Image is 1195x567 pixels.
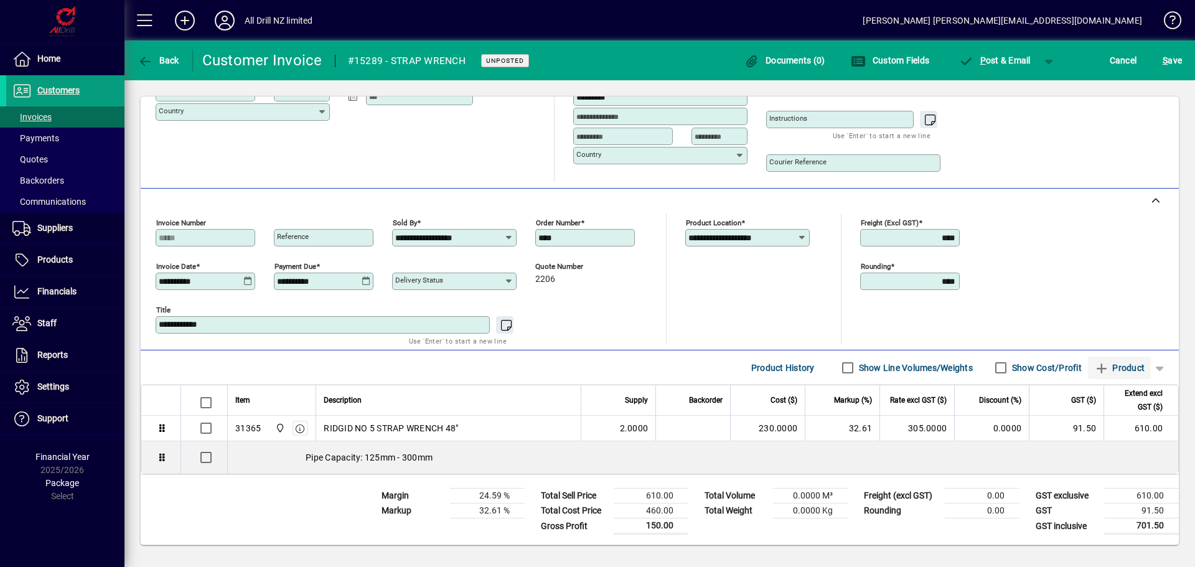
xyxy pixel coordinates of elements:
[980,55,986,65] span: P
[6,191,124,212] a: Communications
[1029,416,1104,441] td: 91.50
[37,255,73,265] span: Products
[272,421,286,435] span: All Drill NZ Limited
[37,223,73,233] span: Suppliers
[6,340,124,371] a: Reports
[12,154,48,164] span: Quotes
[751,358,815,378] span: Product History
[6,276,124,307] a: Financials
[6,106,124,128] a: Invoices
[6,149,124,170] a: Quotes
[620,422,649,434] span: 2.0000
[954,416,1029,441] td: 0.0000
[324,422,458,434] span: RIDGID NO 5 STRAP WRENCH 48"
[773,489,848,504] td: 0.0000 M³
[37,286,77,296] span: Financials
[888,422,947,434] div: 305.0000
[37,85,80,95] span: Customers
[138,55,179,65] span: Back
[979,393,1021,407] span: Discount (%)
[156,306,171,314] mat-label: Title
[1104,416,1178,441] td: 610.00
[1163,55,1168,65] span: S
[858,504,945,518] td: Rounding
[1155,2,1179,43] a: Knowledge Base
[769,114,807,123] mat-label: Instructions
[535,274,555,284] span: 2206
[1071,393,1096,407] span: GST ($)
[12,176,64,185] span: Backorders
[37,382,69,391] span: Settings
[1029,518,1104,534] td: GST inclusive
[858,489,945,504] td: Freight (excl GST)
[535,263,610,271] span: Quote number
[37,350,68,360] span: Reports
[856,362,973,374] label: Show Line Volumes/Weights
[393,218,417,227] mat-label: Sold by
[686,218,741,227] mat-label: Product location
[124,49,193,72] app-page-header-button: Back
[773,504,848,518] td: 0.0000 Kg
[37,413,68,423] span: Support
[848,49,932,72] button: Custom Fields
[235,422,261,434] div: 31365
[1104,518,1179,534] td: 701.50
[12,197,86,207] span: Communications
[348,51,466,71] div: #15289 - STRAP WRENCH
[958,55,1031,65] span: ost & Email
[535,489,614,504] td: Total Sell Price
[861,218,919,227] mat-label: Freight (excl GST)
[202,50,322,70] div: Customer Invoice
[1112,387,1163,414] span: Extend excl GST ($)
[156,218,206,227] mat-label: Invoice number
[1163,50,1182,70] span: ave
[235,393,250,407] span: Item
[6,128,124,149] a: Payments
[165,9,205,32] button: Add
[134,49,182,72] button: Back
[1088,357,1151,379] button: Product
[945,504,1019,518] td: 0.00
[37,54,60,63] span: Home
[12,133,59,143] span: Payments
[375,504,450,518] td: Markup
[851,55,929,65] span: Custom Fields
[395,276,443,284] mat-label: Delivery status
[625,393,648,407] span: Supply
[1104,489,1179,504] td: 610.00
[769,157,827,166] mat-label: Courier Reference
[450,504,525,518] td: 32.61 %
[159,106,184,115] mat-label: Country
[890,393,947,407] span: Rate excl GST ($)
[614,504,688,518] td: 460.00
[375,489,450,504] td: Margin
[833,128,930,143] mat-hint: Use 'Enter' to start a new line
[834,393,872,407] span: Markup (%)
[698,504,773,518] td: Total Weight
[863,11,1142,30] div: [PERSON_NAME] [PERSON_NAME][EMAIL_ADDRESS][DOMAIN_NAME]
[37,318,57,328] span: Staff
[1029,504,1104,518] td: GST
[35,452,90,462] span: Financial Year
[45,478,79,488] span: Package
[535,504,614,518] td: Total Cost Price
[614,489,688,504] td: 610.00
[205,9,245,32] button: Profile
[409,334,507,348] mat-hint: Use 'Enter' to start a new line
[744,55,825,65] span: Documents (0)
[698,489,773,504] td: Total Volume
[741,49,828,72] button: Documents (0)
[6,308,124,339] a: Staff
[1107,49,1140,72] button: Cancel
[689,393,723,407] span: Backorder
[1094,358,1145,378] span: Product
[1029,489,1104,504] td: GST exclusive
[746,357,820,379] button: Product History
[536,218,581,227] mat-label: Order number
[576,150,601,159] mat-label: Country
[6,245,124,276] a: Products
[861,262,891,271] mat-label: Rounding
[730,416,805,441] td: 230.0000
[945,489,1019,504] td: 0.00
[1160,49,1185,72] button: Save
